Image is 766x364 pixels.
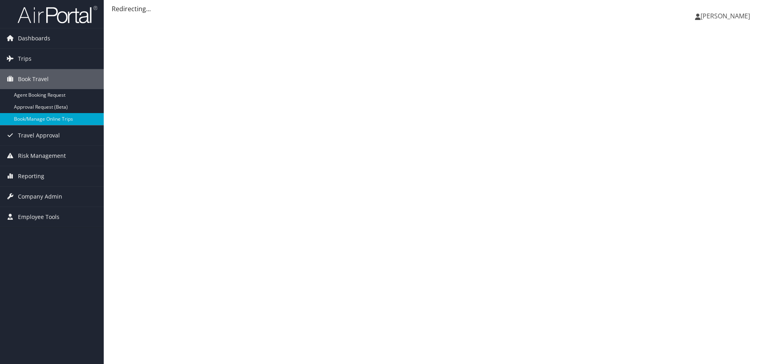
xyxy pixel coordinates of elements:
[112,4,758,14] div: Redirecting...
[18,166,44,186] span: Reporting
[18,125,60,145] span: Travel Approval
[18,187,62,207] span: Company Admin
[18,5,97,24] img: airportal-logo.png
[18,207,59,227] span: Employee Tools
[18,28,50,48] span: Dashboards
[18,69,49,89] span: Book Travel
[18,146,66,166] span: Risk Management
[701,12,750,20] span: [PERSON_NAME]
[695,4,758,28] a: [PERSON_NAME]
[18,49,32,69] span: Trips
